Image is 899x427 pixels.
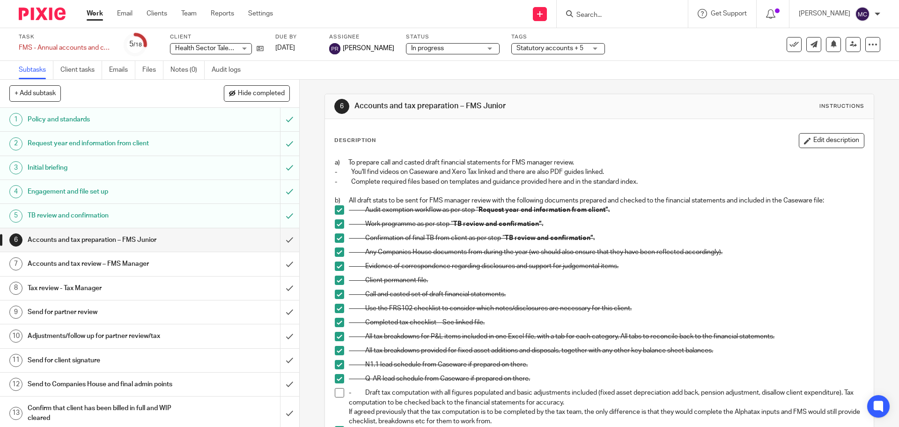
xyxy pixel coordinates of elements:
[335,158,863,167] p: a) To prepare call and casted draft financial statements for FMS manager review.
[9,137,22,150] div: 2
[109,61,135,79] a: Emails
[28,329,190,343] h1: Adjustments/follow up for partner review/tax
[411,45,444,52] span: In progress
[9,330,22,343] div: 10
[129,39,142,50] div: 5
[28,209,190,223] h1: TB review and confirmation
[19,61,53,79] a: Subtasks
[133,42,142,47] small: /18
[147,9,167,18] a: Clients
[349,407,863,427] p: If agreed previously that the tax computation is to be completed by the tax team, the only differ...
[19,43,112,52] div: FMS - Annual accounts and corporation tax - [DATE]
[349,346,863,355] p: - All tax breakdowns provided for fixed asset additions and disposals, together with any other ke...
[349,304,863,313] p: - Use the FRS102 checklist to consider which notes/disclosures are necessary for this client.
[349,205,863,215] p: - Audit exemption workflow as per step “
[505,235,595,241] strong: TB review and confirmation”.
[238,90,285,97] span: Hide completed
[349,360,863,369] p: - N1.1 lead schedule from Caseware if prepared on there.
[406,33,500,41] label: Status
[28,401,190,425] h1: Confirm that client has been billed in full and WIP cleared
[711,10,747,17] span: Get Support
[349,233,863,243] p: - Confirmation of final TB from client as per step “
[212,61,248,79] a: Audit logs
[9,354,22,367] div: 11
[335,196,863,205] p: b) All draft stats to be sent for FMS manager review with the following documents prepared and ch...
[349,219,863,229] p: - Work programme as per step “
[28,377,190,391] h1: Send to Companies House and final admin points
[28,353,190,367] h1: Send for client signature
[354,101,619,111] h1: Accounts and tax preparation – FMS Junior
[224,85,290,101] button: Hide completed
[575,11,660,20] input: Search
[175,45,268,52] span: Health Sector Talent UK Limited
[28,281,190,295] h1: Tax review - Tax Manager
[855,7,870,22] img: svg%3E
[349,388,863,407] p: - Draft tax computation with all figures populated and basic adjustments included (fixed asset de...
[349,247,863,257] p: - Any Companies House documents from during the year (we should also ensure that they have been r...
[349,262,863,271] p: - Evidence of correspondence regarding disclosures and support for judgemental items.
[28,305,190,319] h1: Send for partner review
[9,185,22,198] div: 4
[819,103,864,110] div: Instructions
[28,112,190,127] h1: Policy and standards
[9,306,22,319] div: 9
[117,9,133,18] a: Email
[516,45,583,52] span: Statutory accounts + 5
[335,177,863,187] p: - Complete required files based on templates and guidance provided here and in the standard index.
[349,332,863,341] p: - All tax breakdowns for P&L items included in one Excel file, with a tab for each category. All ...
[28,185,190,199] h1: Engagement and file set up
[349,290,863,299] p: - Call and casted set of draft financial statements.
[170,33,264,41] label: Client
[181,9,197,18] a: Team
[142,61,163,79] a: Files
[343,44,394,53] span: [PERSON_NAME]
[19,7,66,20] img: Pixie
[334,137,376,144] p: Description
[9,113,22,126] div: 1
[9,257,22,270] div: 7
[170,61,205,79] a: Notes (0)
[349,318,863,327] p: - Completed tax checklist – See linked file.
[9,85,61,101] button: + Add subtask
[87,9,103,18] a: Work
[9,210,22,223] div: 5
[479,207,610,213] strong: Request year end information from client”.
[28,161,190,175] h1: Initial briefing
[28,136,190,150] h1: Request year end information from client
[349,276,863,285] p: - Client permanent file.
[9,378,22,391] div: 12
[799,9,850,18] p: [PERSON_NAME]
[329,43,340,54] img: svg%3E
[19,43,112,52] div: FMS - Annual accounts and corporation tax - December 2024
[9,282,22,295] div: 8
[9,233,22,247] div: 6
[9,161,22,174] div: 3
[349,374,863,383] p: - Q-AR lead schedule from Caseware if prepared on there.
[9,407,22,420] div: 13
[248,9,273,18] a: Settings
[275,45,295,51] span: [DATE]
[453,221,543,227] strong: TB review and confirmation”.
[329,33,394,41] label: Assignee
[334,99,349,114] div: 6
[275,33,317,41] label: Due by
[511,33,605,41] label: Tags
[799,133,864,148] button: Edit description
[28,233,190,247] h1: Accounts and tax preparation – FMS Junior
[60,61,102,79] a: Client tasks
[335,167,863,177] p: - You'll find videos on Caseware and Xero Tax linked and there are also PDF guides linked.
[28,257,190,271] h1: Accounts and tax review – FMS Manager
[19,33,112,41] label: Task
[211,9,234,18] a: Reports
